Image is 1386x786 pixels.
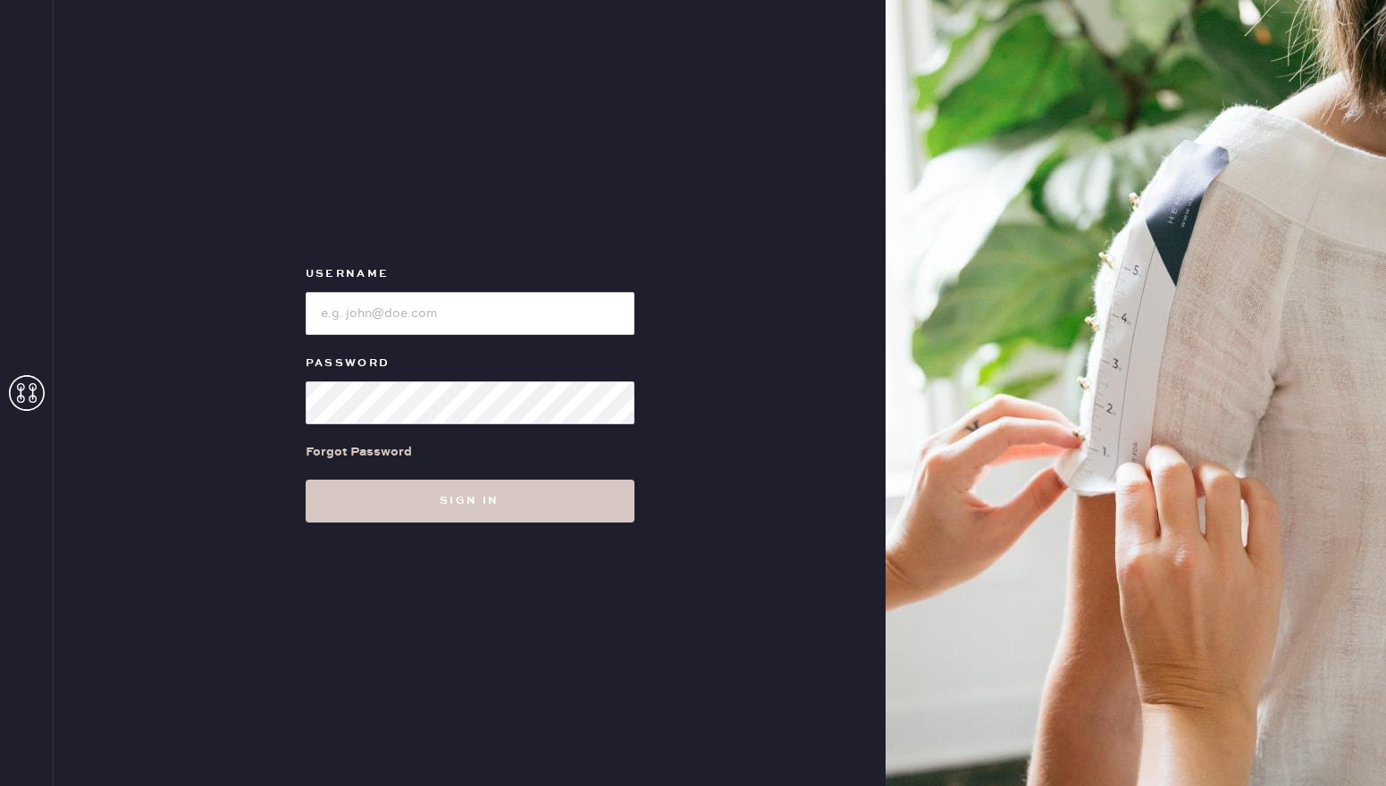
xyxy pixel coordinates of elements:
[306,353,634,374] label: Password
[306,424,412,480] a: Forgot Password
[306,292,634,335] input: e.g. john@doe.com
[306,263,634,285] label: Username
[306,442,412,462] div: Forgot Password
[306,480,634,523] button: Sign in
